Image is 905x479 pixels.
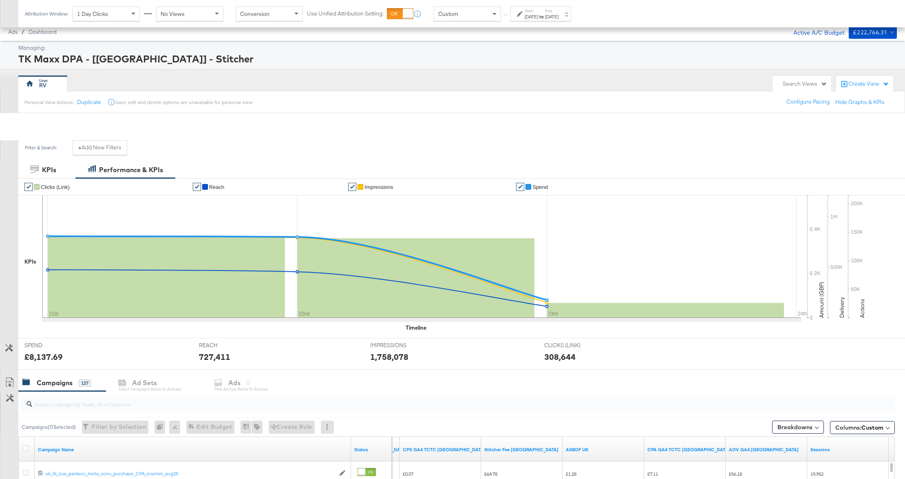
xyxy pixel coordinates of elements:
[29,29,57,35] a: Dashboard
[861,424,883,431] span: Custom
[729,446,804,452] a: GA4 AOV UK
[566,446,641,452] a: ASBOF
[24,258,36,266] div: KPIs
[484,470,497,477] span: £64.78
[99,165,163,175] div: Performance & KPIs
[848,80,889,88] div: Create View
[647,470,658,477] span: £7.11
[785,26,845,38] div: Active A/C Budget
[77,98,101,106] button: Duplicate
[199,342,260,349] span: REACH
[484,446,559,452] a: Stitcher Fee
[22,424,76,431] div: Campaigns ( 0 Selected)
[155,421,169,434] div: 0
[32,393,814,409] input: Search Campaigns by Name, ID or Objective
[18,44,895,52] div: Managing:
[544,342,605,349] span: CLICKS (LINK)
[18,52,895,66] div: TK Maxx DPA - [[GEOGRAPHIC_DATA]] - Stitcher
[348,183,356,191] a: ✔
[370,342,431,349] span: IMPRESSIONS
[24,145,57,151] div: Filter & Search:
[364,184,393,190] span: Impressions
[783,80,827,88] div: Search Views
[838,297,845,318] text: Delivery
[240,10,269,18] span: Conversion
[39,82,46,89] div: RV
[849,26,897,39] button: £222,766.31
[859,299,866,318] text: Actions
[835,98,885,106] button: Hide Graphs & KPIs
[38,446,348,452] a: Your campaign name.
[502,14,510,17] span: ↑
[516,183,524,191] a: ✔
[810,470,823,477] span: 19,952
[818,282,825,318] text: Amount (GBP)
[406,324,426,332] div: Timeline
[538,13,545,20] strong: to
[545,13,558,20] div: [DATE]
[8,29,18,35] span: Ads
[566,470,576,477] span: £1.28
[73,140,127,155] button: +Add New Filters
[45,470,335,477] a: uk_tk_low_paidsoc_meta_conv_purchase_CPA_ecomm_aug25
[79,379,91,387] div: 127
[525,8,538,13] label: Start:
[729,470,742,477] span: £56.18
[24,99,74,106] div: Personal View Actions:
[24,351,63,363] div: £8,137.69
[115,99,253,106] div: Save, edit and delete options are unavailable for personal view.
[161,10,185,18] span: No Views
[810,446,885,452] a: Sessions - GA Sessions - The total number of sessions
[24,11,68,17] div: Attribution Window:
[830,421,895,434] button: Columns:Custom
[772,421,824,434] button: Breakdowns
[24,183,33,191] a: ✔
[354,446,388,452] a: Shows the current state of your Ad Campaign.
[647,446,730,452] a: CPA using total cost to client and GA4
[41,184,70,190] span: Clicks (Link)
[545,8,558,13] label: End:
[438,10,458,18] span: Custom
[835,424,883,432] span: Columns:
[45,470,335,477] div: uk_tk_low_paidsoc_meta_conv_purchase_CPA_ecomm_aug25
[525,13,538,20] div: [DATE]
[199,351,230,363] div: 727,411
[781,95,835,109] button: Configure Pacing
[78,144,82,151] strong: +
[403,446,485,452] a: Cost per session (GA4) using total cost to client
[544,351,576,363] div: 308,644
[307,10,384,18] label: Use Unified Attribution Setting:
[24,342,86,349] span: SPEND
[42,165,56,175] div: KPIs
[209,184,225,190] span: Reach
[853,27,887,38] div: £222,766.31
[18,29,29,35] span: /
[370,351,408,363] div: 1,758,078
[193,183,201,191] a: ✔
[37,378,73,388] div: Campaigns
[532,184,548,190] span: Spend
[77,10,108,18] span: 1 Day Clicks
[403,470,413,477] span: £0.07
